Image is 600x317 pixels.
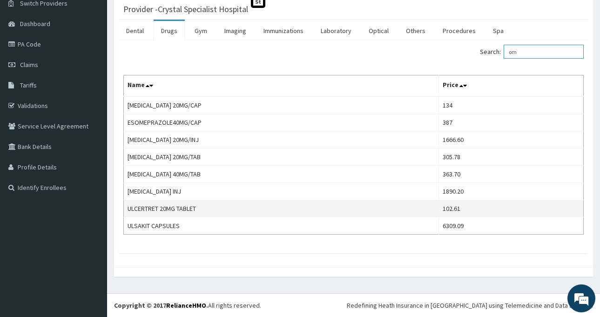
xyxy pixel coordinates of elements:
[347,301,593,310] div: Redefining Heath Insurance in [GEOGRAPHIC_DATA] using Telemedicine and Data Science!
[124,131,439,148] td: [MEDICAL_DATA] 20MG/INJ
[504,45,584,59] input: Search:
[54,98,128,192] span: We're online!
[5,215,177,248] textarea: Type your message and hit 'Enter'
[124,114,439,131] td: ESOMEPRAZOLE40MG/CAP
[438,183,583,200] td: 1890.20
[124,200,439,217] td: ULCERTRET 20MG TABLET
[123,5,248,13] h3: Provider - Crystal Specialist Hospital
[124,96,439,114] td: [MEDICAL_DATA] 20MG/CAP
[48,52,156,64] div: Chat with us now
[124,148,439,166] td: [MEDICAL_DATA] 20MG/TAB
[20,20,50,28] span: Dashboard
[398,21,433,40] a: Others
[256,21,311,40] a: Immunizations
[438,217,583,235] td: 6309.09
[124,166,439,183] td: [MEDICAL_DATA] 40MG/TAB
[124,217,439,235] td: ULSAKIT CAPSULES
[154,21,185,40] a: Drugs
[438,131,583,148] td: 1666.60
[20,61,38,69] span: Claims
[485,21,511,40] a: Spa
[438,114,583,131] td: 387
[20,81,37,89] span: Tariffs
[124,75,439,97] th: Name
[435,21,483,40] a: Procedures
[438,166,583,183] td: 363.70
[187,21,215,40] a: Gym
[153,5,175,27] div: Minimize live chat window
[124,183,439,200] td: [MEDICAL_DATA] INJ
[438,96,583,114] td: 134
[438,200,583,217] td: 102.61
[217,21,254,40] a: Imaging
[119,21,151,40] a: Dental
[361,21,396,40] a: Optical
[480,45,584,59] label: Search:
[313,21,359,40] a: Laboratory
[17,47,38,70] img: d_794563401_company_1708531726252_794563401
[166,301,206,310] a: RelianceHMO
[438,75,583,97] th: Price
[438,148,583,166] td: 305.78
[114,301,208,310] strong: Copyright © 2017 .
[107,293,600,317] footer: All rights reserved.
